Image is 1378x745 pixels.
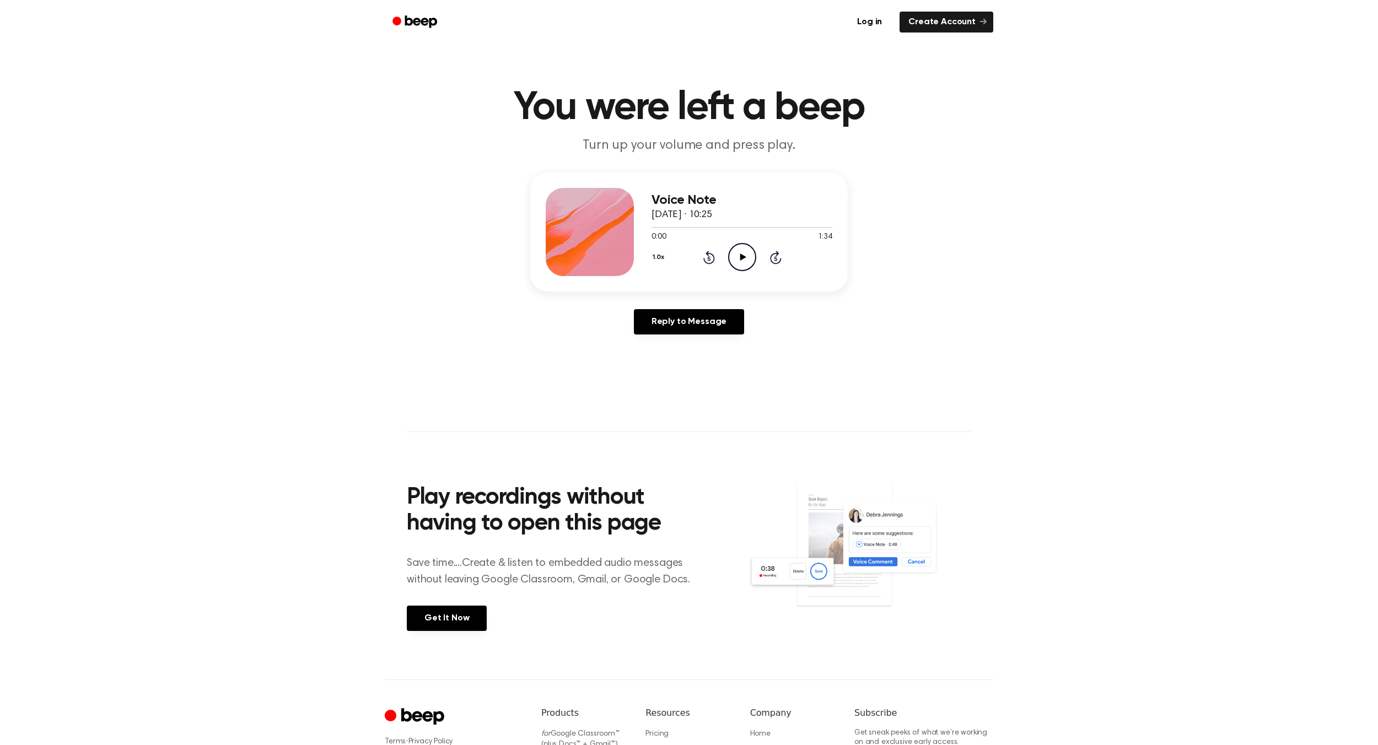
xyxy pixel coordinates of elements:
[541,706,628,720] h6: Products
[477,137,901,155] p: Turn up your volume and press play.
[748,482,971,630] img: Voice Comments on Docs and Recording Widget
[846,9,893,35] a: Log in
[652,193,832,208] h3: Voice Note
[407,555,704,588] p: Save time....Create & listen to embedded audio messages without leaving Google Classroom, Gmail, ...
[652,210,712,220] span: [DATE] · 10:25
[652,248,668,267] button: 1.0x
[750,706,837,720] h6: Company
[645,730,669,738] a: Pricing
[634,309,744,334] a: Reply to Message
[407,485,704,537] h2: Play recordings without having to open this page
[385,12,447,33] a: Beep
[652,231,666,243] span: 0:00
[541,730,551,738] i: for
[854,706,993,720] h6: Subscribe
[750,730,771,738] a: Home
[900,12,993,33] a: Create Account
[645,706,732,720] h6: Resources
[407,88,971,128] h1: You were left a beep
[818,231,832,243] span: 1:34
[407,606,487,631] a: Get It Now
[385,706,447,728] a: Cruip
